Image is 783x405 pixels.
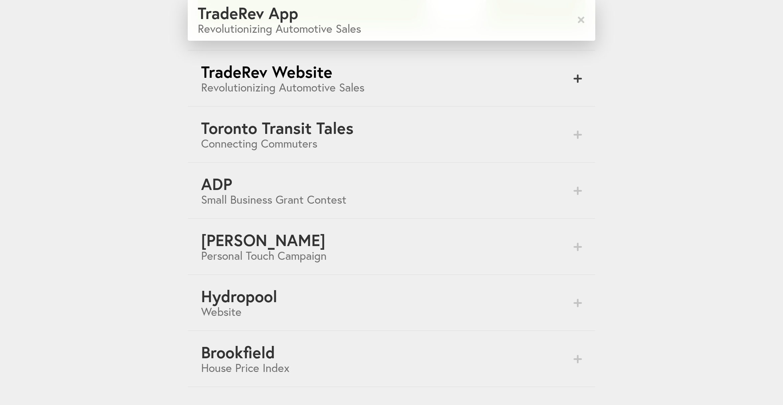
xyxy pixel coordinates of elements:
h2: [PERSON_NAME] [201,232,582,248]
h3: Revolutionizing Automotive Sales [198,23,585,34]
h2: TradeRev App [198,5,585,21]
h2: Hydropool [201,288,582,304]
h2: TradeRev Website [201,64,582,80]
h2: Toronto Transit Tales [201,120,582,136]
h2: ADP [201,176,582,192]
h3: Connecting Commuters [201,138,582,149]
h3: House Price Index [201,362,582,373]
h3: Small Business Grant Contest [201,194,582,205]
h3: Personal Touch Campaign [201,250,582,261]
h3: Website [201,306,582,317]
h2: Brookfield [201,344,582,360]
h3: Revolutionizing Automotive Sales [201,81,582,93]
